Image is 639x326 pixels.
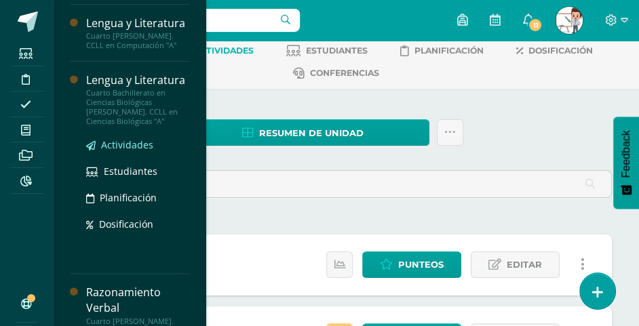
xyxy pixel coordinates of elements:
[86,285,189,316] div: Razonamiento Verbal
[99,218,153,230] span: Dosificación
[101,138,153,151] span: Actividades
[86,73,189,126] a: Lengua y LiteraturaCuarto Bachillerato en Ciencias Biológicas [PERSON_NAME]. CCLL en Ciencias Bio...
[86,16,189,50] a: Lengua y LiteraturaCuarto [PERSON_NAME]. CCLL en Computación "A"
[86,31,189,50] div: Cuarto [PERSON_NAME]. CCLL en Computación "A"
[86,216,189,232] a: Dosificación
[86,137,189,152] a: Actividades
[86,16,189,31] div: Lengua y Literatura
[100,191,157,204] span: Planificación
[613,117,639,209] button: Feedback - Mostrar encuesta
[86,88,189,126] div: Cuarto Bachillerato en Ciencias Biológicas [PERSON_NAME]. CCLL en Ciencias Biológicas "A"
[86,190,189,205] a: Planificación
[86,163,189,179] a: Estudiantes
[104,165,157,178] span: Estudiantes
[620,130,632,178] span: Feedback
[86,73,189,88] div: Lengua y Literatura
